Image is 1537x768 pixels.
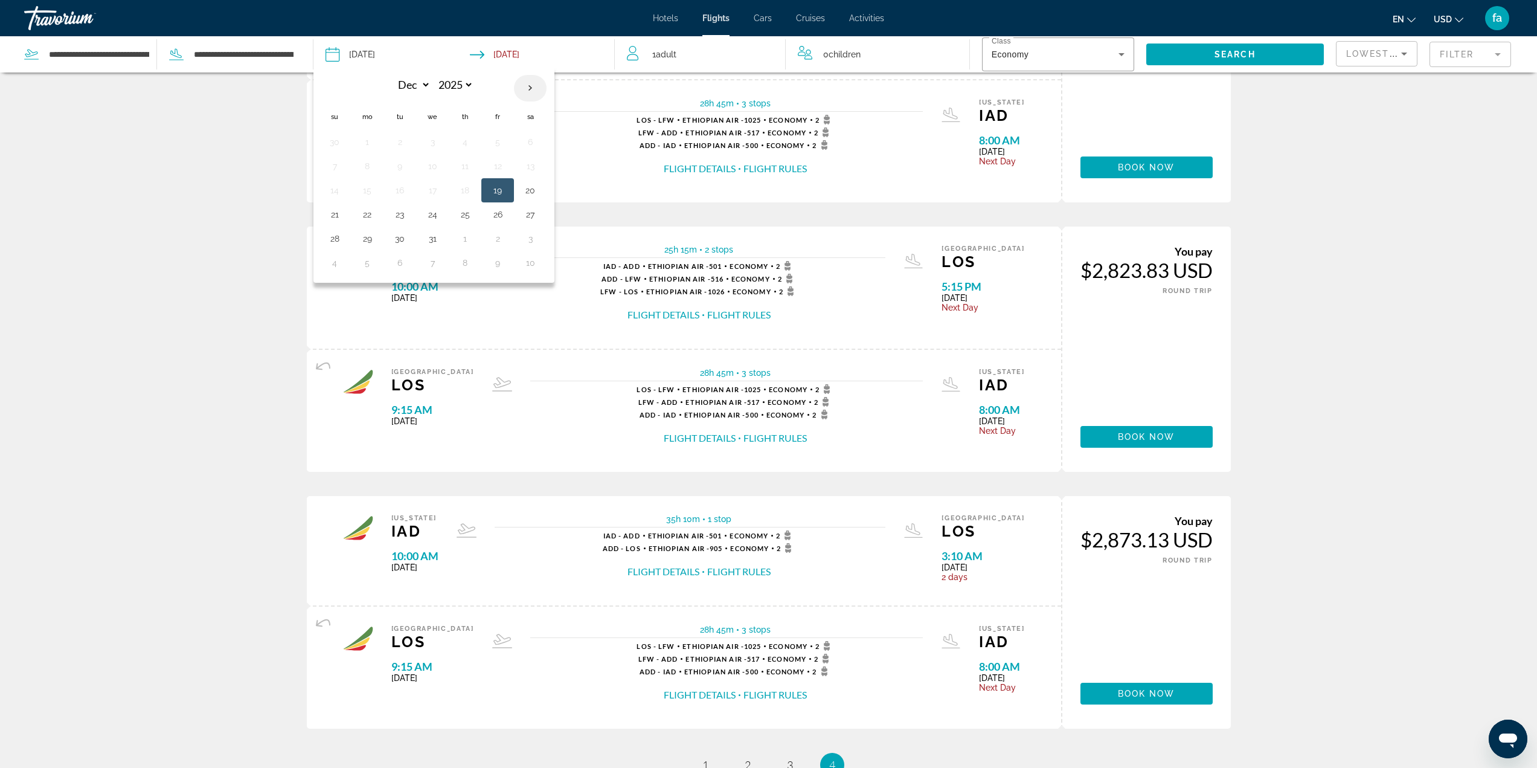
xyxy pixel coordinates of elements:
span: Lowest Price [1346,49,1423,59]
span: [GEOGRAPHIC_DATA] [942,514,1024,522]
button: Day 1 [455,230,475,247]
button: Day 14 [325,182,344,199]
button: Day 13 [521,158,540,175]
button: Day 2 [390,134,409,150]
span: LFW - ADD [638,655,678,663]
button: Day 11 [455,158,475,175]
button: Book now [1080,157,1213,178]
button: Day 8 [358,158,377,175]
button: Day 29 [358,230,377,247]
a: Hotels [653,13,678,23]
button: Day 16 [390,182,409,199]
span: Economy [768,655,806,663]
span: [DATE] [391,673,474,683]
span: Ethiopian Air - [684,668,746,676]
span: LOS [942,253,1024,271]
span: IAD - ADD [603,262,640,270]
select: Select year [434,74,473,95]
span: LOS [391,376,474,394]
span: LOS [391,633,474,651]
span: 517 [685,129,760,137]
span: [GEOGRAPHIC_DATA] [391,368,474,376]
span: 8:00 AM [979,134,1025,147]
span: Economy [730,262,768,270]
span: [US_STATE] [979,368,1025,376]
button: Book now [1080,683,1213,705]
span: [GEOGRAPHIC_DATA] [942,245,1024,253]
mat-label: Class [992,37,1011,45]
button: Return date: Feb 17, 2026 [470,36,519,73]
span: ROUND TRIP [1163,557,1213,564]
span: [DATE] [979,416,1025,426]
button: Search [1146,44,1323,65]
span: [DATE] [391,293,438,303]
span: 2 stops [705,245,733,254]
span: 501 [648,532,722,540]
span: 2 [777,543,795,553]
button: Day 10 [521,254,540,271]
span: Ethiopian Air - [685,129,747,137]
a: Travorium [24,2,145,34]
button: Change language [1393,10,1416,28]
span: Economy [766,141,805,149]
iframe: Button to launch messaging window [1489,720,1527,758]
button: Travelers: 1 adult, 0 children [615,36,969,73]
button: Day 4 [455,134,475,150]
span: en [1393,15,1404,24]
div: $2,823.83 USD [1080,258,1213,282]
span: 25h 15m [664,245,697,254]
span: 2 [812,666,831,676]
span: IAD [979,106,1025,124]
span: Economy [730,532,768,540]
button: Day 24 [423,206,442,223]
span: Book now [1118,689,1175,699]
span: Book now [1118,163,1175,172]
button: Day 8 [455,254,475,271]
span: 1025 [682,116,761,124]
button: Day 4 [325,254,344,271]
span: 501 [648,262,722,270]
button: Day 1 [358,134,377,150]
span: Ethiopian Air - [684,411,746,419]
span: Economy [730,544,769,552]
span: LFW - ADD [638,398,678,406]
span: 2 [776,261,795,271]
span: Cruises [796,13,825,23]
span: [US_STATE] [979,98,1025,106]
span: Economy [731,275,770,283]
span: 10:00 AM [391,549,438,563]
span: 500 [684,668,759,676]
span: 2 [812,140,831,150]
button: Flight Rules [743,162,807,175]
span: 28h 45m [700,625,734,634]
a: Flights [702,13,730,23]
a: Cars [754,13,772,23]
span: 3 stops [742,98,771,108]
span: 1 stop [708,514,731,524]
span: LOS - LFW [637,386,675,393]
span: 28h 45m [700,368,734,378]
button: Next month [514,74,547,102]
span: ADD - IAD [640,411,676,419]
span: USD [1434,15,1452,24]
span: 1025 [682,642,761,650]
button: Flight Details [627,308,699,321]
span: 5:15 PM [942,280,1024,293]
span: Search [1215,50,1256,59]
button: Day 19 [488,182,507,199]
button: Day 9 [488,254,507,271]
span: Next Day [979,683,1025,692]
button: Day 5 [488,134,507,150]
span: Economy [769,386,807,393]
span: 3 stops [742,625,771,634]
span: Ethiopian Air - [682,116,744,124]
button: Day 30 [325,134,344,150]
span: 28h 45m [700,98,734,108]
button: Day 3 [521,230,540,247]
span: Ethiopian Air - [685,655,747,663]
button: Day 15 [358,182,377,199]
